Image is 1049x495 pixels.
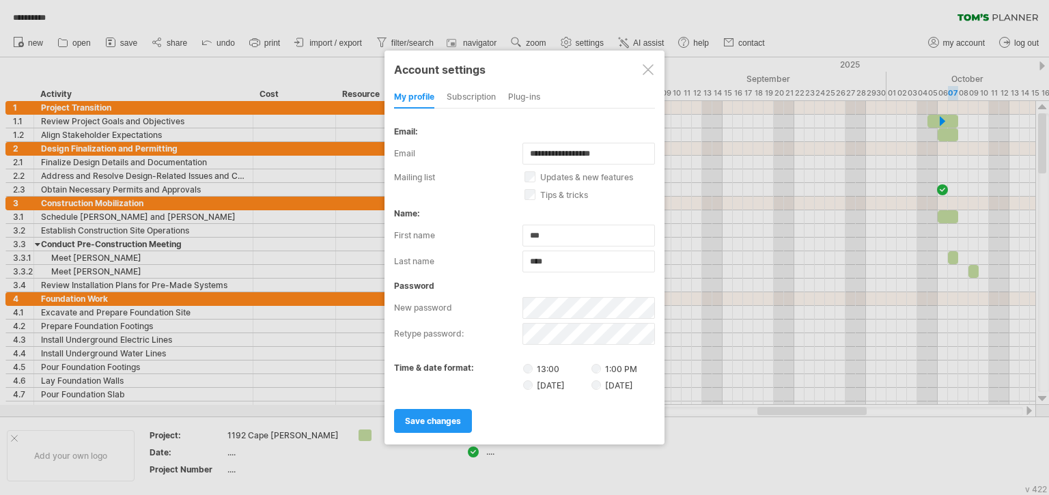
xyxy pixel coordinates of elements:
label: mailing list [394,172,524,182]
label: time & date format: [394,363,474,373]
div: name: [394,208,655,218]
input: 1:00 PM [591,364,601,373]
input: [DATE] [523,380,533,390]
label: email [394,143,522,165]
label: 13:00 [523,363,589,374]
label: last name [394,251,522,272]
span: save changes [405,416,461,426]
label: 1:00 PM [591,364,637,374]
div: password [394,281,655,291]
div: Plug-ins [508,87,540,109]
label: retype password: [394,323,522,345]
label: [DATE] [523,379,589,391]
input: [DATE] [591,380,601,390]
div: Account settings [394,57,655,81]
label: [DATE] [591,380,633,391]
label: first name [394,225,522,246]
div: email: [394,126,655,137]
div: subscription [447,87,496,109]
div: my profile [394,87,434,109]
label: tips & tricks [524,190,671,200]
input: 13:00 [523,364,533,373]
label: updates & new features [524,172,671,182]
a: save changes [394,409,472,433]
label: new password [394,297,522,319]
